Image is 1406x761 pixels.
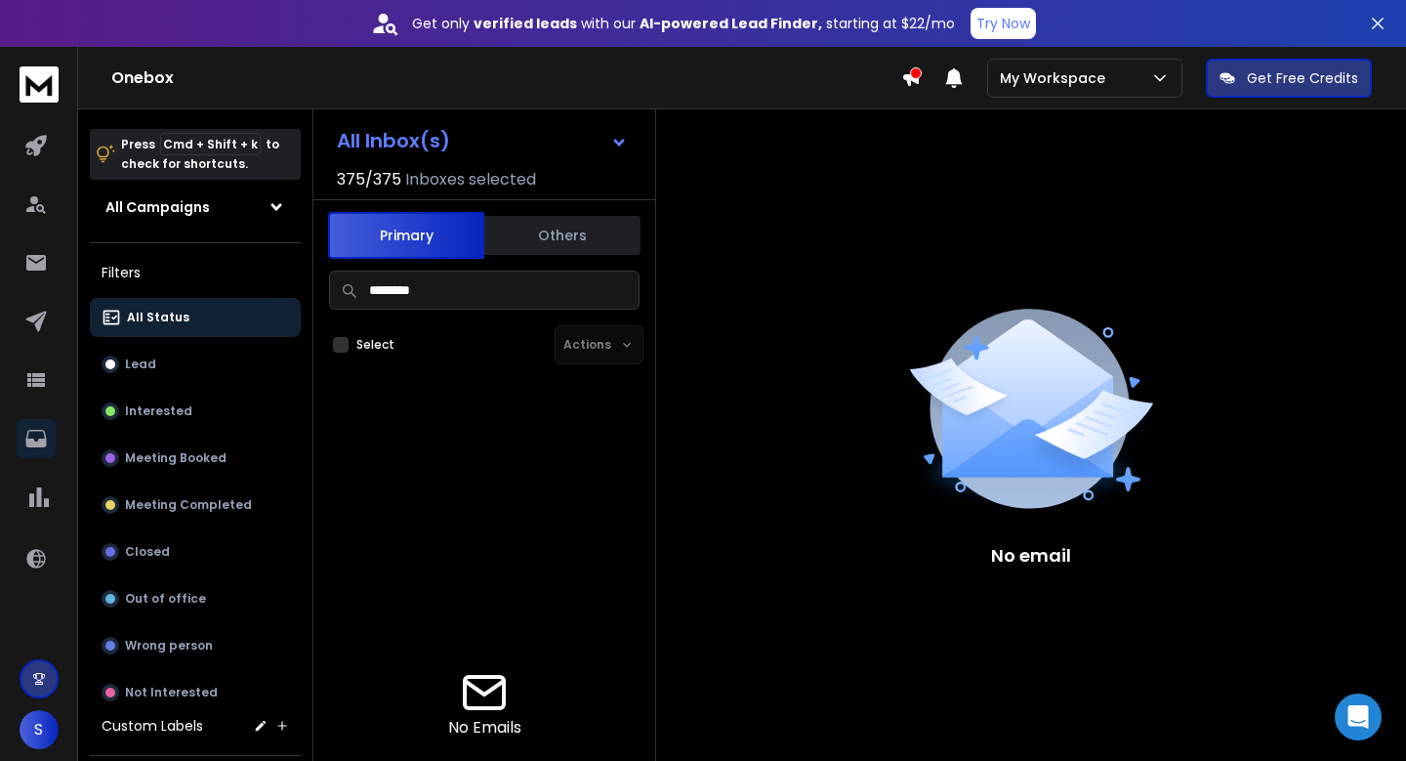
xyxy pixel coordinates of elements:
[1247,68,1358,88] p: Get Free Credits
[125,544,170,560] p: Closed
[405,168,536,191] h3: Inboxes selected
[160,133,261,155] span: Cmd + Shift + k
[20,710,59,749] button: S
[90,626,301,665] button: Wrong person
[90,392,301,431] button: Interested
[971,8,1036,39] button: Try Now
[90,298,301,337] button: All Status
[474,14,577,33] strong: verified leads
[125,685,218,700] p: Not Interested
[976,14,1030,33] p: Try Now
[125,357,156,372] p: Lead
[448,716,521,740] p: No Emails
[1206,59,1372,98] button: Get Free Credits
[991,542,1071,570] p: No email
[321,121,643,160] button: All Inbox(s)
[484,214,641,257] button: Others
[105,197,210,217] h1: All Campaigns
[90,259,301,286] h3: Filters
[127,310,189,325] p: All Status
[90,188,301,227] button: All Campaigns
[125,638,213,654] p: Wrong person
[90,532,301,571] button: Closed
[125,450,227,466] p: Meeting Booked
[90,673,301,712] button: Not Interested
[20,66,59,103] img: logo
[356,337,394,353] label: Select
[102,716,203,736] h3: Custom Labels
[328,212,484,259] button: Primary
[90,345,301,384] button: Lead
[121,135,279,174] p: Press to check for shortcuts.
[337,131,450,150] h1: All Inbox(s)
[125,591,206,607] p: Out of office
[412,14,955,33] p: Get only with our starting at $22/mo
[90,439,301,478] button: Meeting Booked
[1335,694,1382,740] div: Open Intercom Messenger
[90,579,301,618] button: Out of office
[125,497,252,513] p: Meeting Completed
[90,486,301,525] button: Meeting Completed
[337,168,401,191] span: 375 / 375
[640,14,822,33] strong: AI-powered Lead Finder,
[125,403,192,419] p: Interested
[1000,68,1113,88] p: My Workspace
[111,66,901,90] h1: Onebox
